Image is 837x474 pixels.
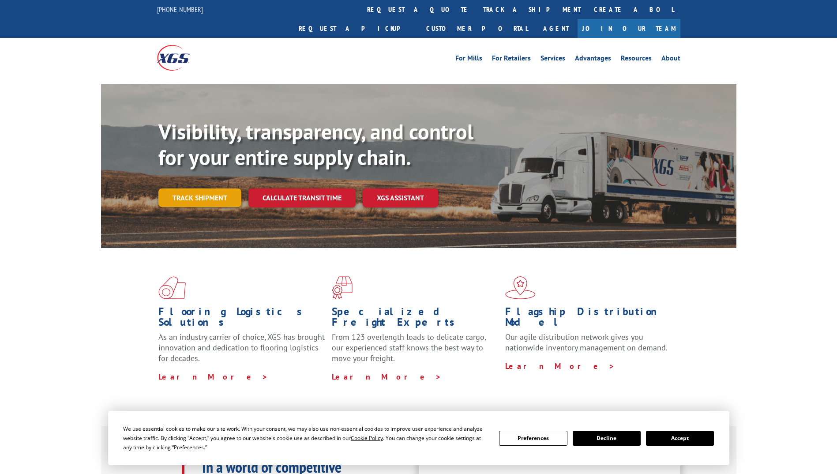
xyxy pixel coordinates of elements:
a: Learn More > [158,372,268,382]
img: xgs-icon-focused-on-flooring-red [332,276,353,299]
span: Cookie Policy [351,434,383,442]
a: XGS ASSISTANT [363,188,438,207]
a: [PHONE_NUMBER] [157,5,203,14]
a: Join Our Team [578,19,680,38]
img: xgs-icon-flagship-distribution-model-red [505,276,536,299]
a: For Retailers [492,55,531,64]
span: As an industry carrier of choice, XGS has brought innovation and dedication to flooring logistics... [158,332,325,363]
img: xgs-icon-total-supply-chain-intelligence-red [158,276,186,299]
a: Learn More > [332,372,442,382]
a: Services [540,55,565,64]
a: Resources [621,55,652,64]
span: Our agile distribution network gives you nationwide inventory management on demand. [505,332,668,353]
div: Cookie Consent Prompt [108,411,729,465]
p: From 123 overlength loads to delicate cargo, our experienced staff knows the best way to move you... [332,332,499,371]
div: We use essential cookies to make our site work. With your consent, we may also use non-essential ... [123,424,488,452]
button: Accept [646,431,714,446]
h1: Specialized Freight Experts [332,306,499,332]
a: Track shipment [158,188,241,207]
a: Agent [534,19,578,38]
a: For Mills [455,55,482,64]
a: Advantages [575,55,611,64]
span: Preferences [174,444,204,451]
a: Request a pickup [292,19,420,38]
a: Calculate transit time [248,188,356,207]
a: Customer Portal [420,19,534,38]
a: Learn More > [505,361,615,371]
h1: Flooring Logistics Solutions [158,306,325,332]
button: Preferences [499,431,567,446]
a: About [661,55,680,64]
b: Visibility, transparency, and control for your entire supply chain. [158,118,473,171]
h1: Flagship Distribution Model [505,306,672,332]
button: Decline [573,431,641,446]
